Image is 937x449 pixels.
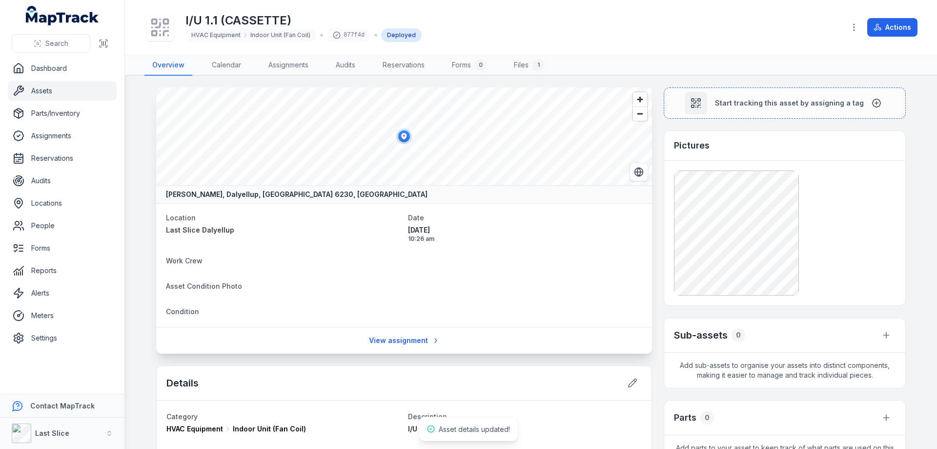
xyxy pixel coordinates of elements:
[700,411,714,425] div: 0
[506,55,552,76] a: Files1
[328,55,363,76] a: Audits
[8,328,117,348] a: Settings
[166,424,223,434] span: HVAC Equipment
[191,31,241,39] span: HVAC Equipment
[439,425,510,433] span: Asset details updated!
[867,18,917,37] button: Actions
[630,163,648,181] button: Switch to Satellite View
[715,98,864,108] span: Start tracking this asset by assigning a tag
[664,353,905,388] span: Add sub-assets to organise your assets into distinct components, making it easier to manage and t...
[674,411,696,425] h3: Parts
[8,149,117,168] a: Reservations
[408,225,642,243] time: 14/10/2025, 10:26:17 am
[166,226,234,234] span: Last Slice Dalyellup
[166,412,198,421] span: Category
[8,216,117,235] a: People
[633,92,647,107] button: Zoom in
[8,81,117,101] a: Assets
[633,107,647,121] button: Zoom out
[8,171,117,191] a: Audits
[45,39,68,48] span: Search
[30,402,95,410] strong: Contact MapTrack
[408,412,447,421] span: Description
[166,282,242,290] span: Asset Condition Photo
[327,28,370,42] div: 877f4d
[408,225,642,235] span: [DATE]
[674,139,710,152] h3: Pictures
[8,261,117,280] a: Reports
[8,104,117,123] a: Parts/Inventory
[166,376,199,390] h2: Details
[664,87,906,119] button: Start tracking this asset by assigning a tag
[475,59,487,71] div: 0
[166,190,428,199] strong: [PERSON_NAME], Dalyellup, [GEOGRAPHIC_DATA] 6230, [GEOGRAPHIC_DATA]
[261,55,316,76] a: Assignments
[8,126,117,146] a: Assignments
[408,425,470,433] span: I/U 1.1 (CASSETTE)
[233,424,306,434] span: Indoor Unit (Fan Coil)
[166,257,203,265] span: Work Crew
[204,55,249,76] a: Calendar
[166,307,199,316] span: Condition
[185,13,422,28] h1: I/U 1.1 (CASSETTE)
[532,59,544,71] div: 1
[8,193,117,213] a: Locations
[26,6,99,25] a: MapTrack
[408,235,642,243] span: 10:26 am
[250,31,310,39] span: Indoor Unit (Fan Coil)
[166,225,400,235] a: Last Slice Dalyellup
[444,55,494,76] a: Forms0
[156,87,652,185] canvas: Map
[8,283,117,303] a: Alerts
[381,28,422,42] div: Deployed
[8,238,117,258] a: Forms
[35,429,69,437] strong: Last Slice
[375,55,432,76] a: Reservations
[732,328,745,342] div: 0
[363,331,446,350] a: View assignment
[408,214,424,222] span: Date
[8,59,117,78] a: Dashboard
[166,214,196,222] span: Location
[8,306,117,325] a: Meters
[144,55,192,76] a: Overview
[12,34,90,53] button: Search
[674,328,728,342] h2: Sub-assets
